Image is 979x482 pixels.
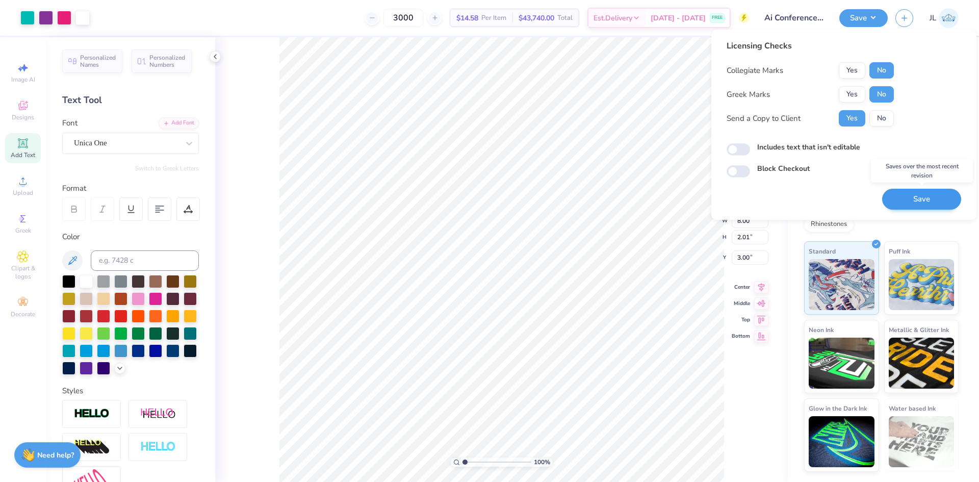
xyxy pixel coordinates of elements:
span: FREE [712,14,723,21]
span: Middle [732,300,750,307]
span: Personalized Names [80,54,116,68]
img: Water based Ink [889,416,955,467]
div: Send a Copy to Client [727,113,801,124]
button: No [869,110,894,126]
img: Metallic & Glitter Ink [889,338,955,389]
span: Metallic & Glitter Ink [889,324,949,335]
div: Format [62,183,200,194]
div: Collegiate Marks [727,65,783,77]
input: Untitled Design [757,8,832,28]
span: Greek [15,226,31,235]
div: Greek Marks [727,89,770,100]
button: Switch to Greek Letters [135,164,199,172]
span: Personalized Numbers [149,54,186,68]
img: Glow in the Dark Ink [809,416,874,467]
div: Rhinestones [804,217,854,232]
img: Negative Space [140,441,176,453]
span: Clipart & logos [5,264,41,281]
label: Block Checkout [757,163,810,174]
span: Upload [13,189,33,197]
span: Image AI [11,75,35,84]
div: Licensing Checks [727,40,894,52]
button: Yes [839,110,865,126]
div: Text Tool [62,93,199,107]
div: Styles [62,385,199,397]
img: Neon Ink [809,338,874,389]
button: Yes [839,62,865,79]
span: Per Item [481,13,506,23]
span: Est. Delivery [594,13,632,23]
img: 3d Illusion [74,439,110,455]
img: Standard [809,259,874,310]
label: Font [62,117,78,129]
span: Puff Ink [889,246,910,257]
button: Save [882,189,961,210]
span: 100 % [534,458,550,467]
div: Add Font [159,117,199,129]
div: Color [62,231,199,243]
span: Total [557,13,573,23]
button: Yes [839,86,865,103]
span: JL [930,12,936,24]
span: Standard [809,246,836,257]
button: No [869,62,894,79]
button: Save [839,9,888,27]
span: Designs [12,113,34,121]
div: Saves over the most recent revision [871,159,973,183]
strong: Need help? [37,450,74,460]
img: Jairo Laqui [939,8,959,28]
span: Decorate [11,310,35,318]
img: Stroke [74,408,110,420]
span: $43,740.00 [519,13,554,23]
span: [DATE] - [DATE] [651,13,706,23]
span: $14.58 [456,13,478,23]
span: Glow in the Dark Ink [809,403,867,414]
span: Add Text [11,151,35,159]
span: Neon Ink [809,324,834,335]
span: Bottom [732,333,750,340]
label: Includes text that isn't editable [757,142,860,153]
span: Top [732,316,750,323]
span: Center [732,284,750,291]
input: e.g. 7428 c [91,250,199,271]
img: Shadow [140,408,176,420]
span: Water based Ink [889,403,936,414]
input: – – [383,9,423,27]
button: No [869,86,894,103]
a: JL [930,8,959,28]
img: Puff Ink [889,259,955,310]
